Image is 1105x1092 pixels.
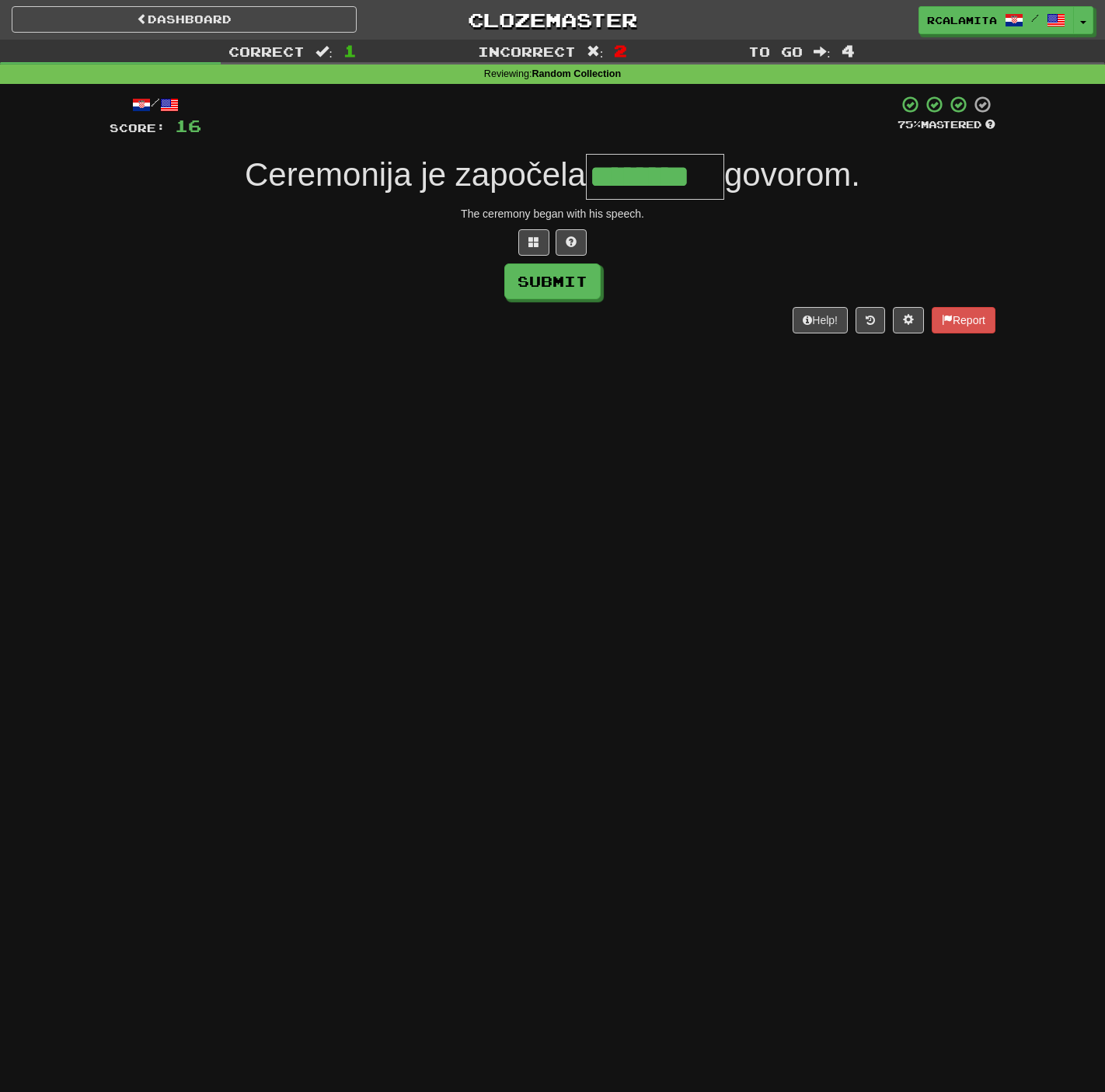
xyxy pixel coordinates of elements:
[556,229,587,256] button: Single letter hint - you only get 1 per sentence and score half the points! alt+h
[504,263,601,299] button: Submit
[315,45,333,58] span: :
[927,13,997,27] span: rcalamita
[110,95,201,114] div: /
[814,45,831,58] span: :
[856,307,885,333] button: Round history (alt+y)
[228,44,305,59] span: Correct
[898,118,995,132] div: Mastered
[110,206,995,222] div: The ceremony began with his speech.
[532,68,621,79] strong: Random Collection
[518,229,549,256] button: Switch sentence to multiple choice alt+p
[793,307,848,333] button: Help!
[12,6,357,33] a: Dashboard
[842,41,855,60] span: 4
[380,6,725,33] a: Clozemaster
[614,41,627,60] span: 2
[724,156,860,193] span: govorom.
[748,44,803,59] span: To go
[587,45,604,58] span: :
[919,6,1074,34] a: rcalamita /
[175,116,201,135] span: 16
[110,121,166,134] span: Score:
[932,307,995,333] button: Report
[1031,12,1039,23] span: /
[245,156,586,193] span: Ceremonija je započela
[343,41,357,60] span: 1
[898,118,921,131] span: 75 %
[478,44,576,59] span: Incorrect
